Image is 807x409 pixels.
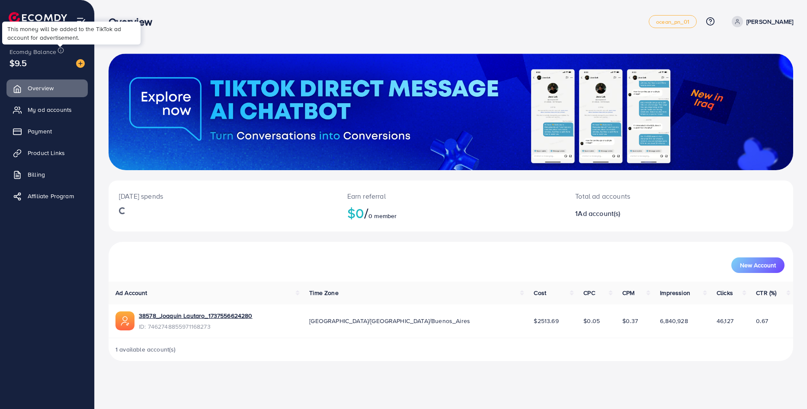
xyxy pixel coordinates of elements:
a: 38578_Joaquin Lautaro_1737556624280 [139,311,253,320]
span: CTR (%) [756,289,776,297]
span: $0.37 [622,317,638,325]
span: Affiliate Program [28,192,74,200]
button: New Account [731,257,785,273]
a: ocean_pn_01 [649,15,697,28]
span: My ad accounts [28,105,72,114]
span: Impression [660,289,690,297]
span: Clicks [717,289,733,297]
span: 1 available account(s) [115,345,176,354]
span: ID: 7462748855971168273 [139,322,253,331]
span: CPM [622,289,634,297]
span: 46,127 [717,317,733,325]
p: [DATE] spends [119,191,327,201]
span: Billing [28,170,45,179]
h2: 1 [575,209,726,218]
span: Product Links [28,149,65,157]
span: $9.5 [10,57,27,69]
a: Affiliate Program [6,187,88,205]
a: My ad accounts [6,101,88,118]
span: 0 member [368,212,397,220]
span: 6,840,928 [660,317,688,325]
span: Overview [28,84,54,92]
span: CPC [583,289,595,297]
a: Billing [6,166,88,183]
div: This money will be added to the TikTok ad account for advertisement. [2,22,141,44]
span: 0.67 [756,317,768,325]
iframe: Chat [770,370,801,403]
img: image [76,59,85,68]
span: $2513.69 [534,317,558,325]
a: Overview [6,79,88,97]
a: Payment [6,123,88,140]
img: ic-ads-acc.e4c84228.svg [115,311,134,330]
span: ocean_pn_01 [656,19,689,25]
span: Ad Account [115,289,147,297]
span: Payment [28,127,52,136]
span: Time Zone [309,289,338,297]
a: [PERSON_NAME] [728,16,793,27]
a: Product Links [6,144,88,162]
h2: $0 [347,205,555,221]
span: New Account [740,262,776,268]
span: $0.05 [583,317,600,325]
h3: Overview [109,16,159,28]
span: Ecomdy Balance [10,48,56,56]
span: [GEOGRAPHIC_DATA]/[GEOGRAPHIC_DATA]/Buenos_Aires [309,317,470,325]
span: / [364,203,368,223]
span: Ad account(s) [578,209,620,218]
p: Total ad accounts [575,191,726,201]
span: Cost [534,289,546,297]
img: menu [76,16,86,26]
img: logo [9,12,67,25]
p: Earn referral [347,191,555,201]
p: [PERSON_NAME] [746,16,793,27]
